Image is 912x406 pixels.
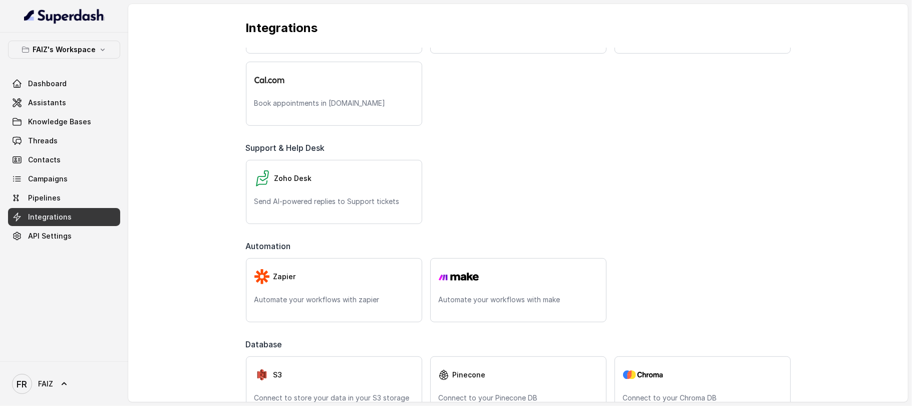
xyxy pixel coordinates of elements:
[623,393,782,403] p: Connect to your Chroma DB
[439,370,449,380] img: Pinecone
[8,208,120,226] a: Integrations
[28,231,72,241] span: API Settings
[24,8,105,24] img: light.svg
[28,117,91,127] span: Knowledge Bases
[254,77,284,83] img: logo.svg
[254,196,414,207] p: Send AI-powered replies to Support tickets
[17,379,28,389] text: FR
[439,393,598,403] p: Connect to your Pinecone DB
[274,173,312,183] span: Zoho Desk
[453,370,486,380] span: Pinecone
[28,136,58,146] span: Threads
[8,370,120,398] a: FAIZ
[8,132,120,150] a: Threads
[28,98,66,108] span: Assistants
[28,174,68,184] span: Campaigns
[33,44,96,56] p: FAIZ's Workspace
[8,75,120,93] a: Dashboard
[8,94,120,112] a: Assistants
[28,193,61,203] span: Pipelines
[254,367,269,382] img: s3.e556dc313d5176e93d1286f719841d46.svg
[246,240,295,252] span: Automation
[254,269,269,284] img: zapier.4543f92affefe6d6ca2465615c429059.svg
[8,227,120,245] a: API Settings
[8,151,120,169] a: Contacts
[8,189,120,207] a: Pipelines
[273,370,282,380] span: S3
[8,113,120,131] a: Knowledge Bases
[254,393,414,403] p: Connect to store your data in your S3 storage
[623,370,663,380] img: ChromaDB
[246,338,286,350] span: Database
[254,295,414,305] p: Automate your workflows with zapier
[38,379,53,389] span: FAIZ
[439,295,598,305] p: Automate your workflows with make
[273,272,296,282] span: Zapier
[8,41,120,59] button: FAIZ's Workspace
[8,170,120,188] a: Campaigns
[28,155,61,165] span: Contacts
[246,20,791,36] p: Integrations
[439,273,479,281] img: make.9612228e6969ffa0cff73be6442878a9.svg
[28,212,72,222] span: Integrations
[254,98,414,108] p: Book appointments in [DOMAIN_NAME]
[246,142,329,154] span: Support & Help Desk
[28,79,67,89] span: Dashboard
